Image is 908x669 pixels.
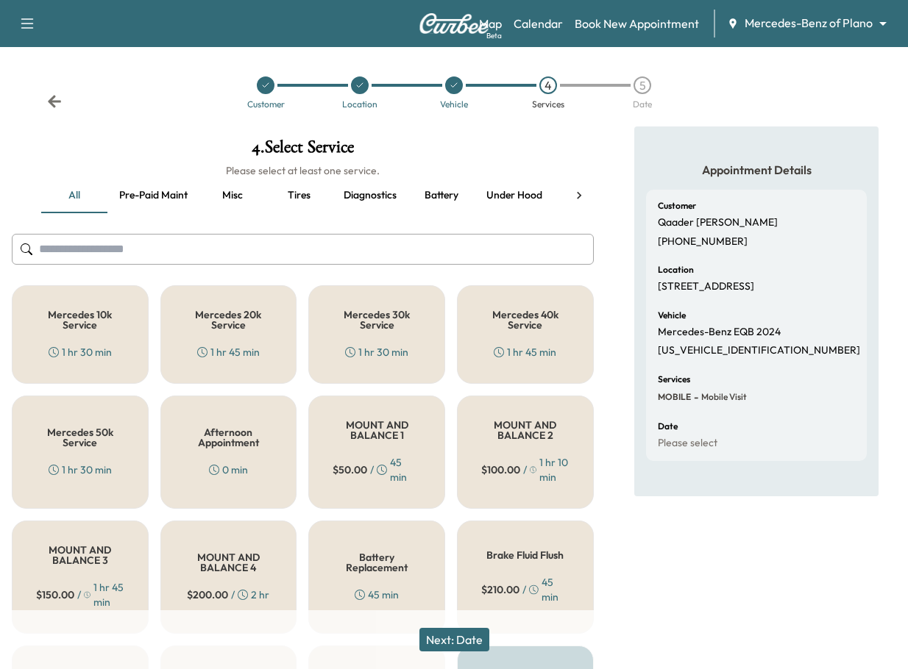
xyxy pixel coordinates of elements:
[481,310,570,330] h5: Mercedes 40k Service
[658,391,691,403] span: MOBILE
[481,420,570,440] h5: MOUNT AND BALANCE 2
[658,235,748,248] p: [PHONE_NUMBER]
[481,582,519,597] span: $ 210.00
[475,178,554,213] button: Under hood
[658,216,778,229] p: Qaader [PERSON_NAME]
[698,391,747,403] span: Mobile Visit
[247,100,285,109] div: Customer
[12,138,594,163] h1: 4 . Select Service
[342,100,377,109] div: Location
[494,345,556,359] div: 1 hr 45 min
[658,311,686,320] h6: Vehicle
[440,100,468,109] div: Vehicle
[187,587,228,602] span: $ 200.00
[634,76,651,94] div: 5
[49,345,112,359] div: 1 hr 30 min
[107,178,199,213] button: Pre-paid maint
[333,310,421,330] h5: Mercedes 30k Service
[419,13,489,34] img: Curbee Logo
[658,344,860,357] p: [US_VEHICLE_IDENTIFICATION_NUMBER]
[345,345,408,359] div: 1 hr 30 min
[658,422,678,431] h6: Date
[266,178,332,213] button: Tires
[658,375,690,384] h6: Services
[486,550,564,560] h5: Brake Fluid Flush
[481,575,570,604] div: / 45 min
[479,15,502,32] a: MapBeta
[575,15,699,32] a: Book New Appointment
[36,587,74,602] span: $ 150.00
[36,310,124,330] h5: Mercedes 10k Service
[185,552,273,573] h5: MOUNT AND BALANCE 4
[646,162,867,178] h5: Appointment Details
[514,15,563,32] a: Calendar
[49,462,112,477] div: 1 hr 30 min
[12,163,594,178] h6: Please select at least one service.
[209,462,248,477] div: 0 min
[658,280,754,293] p: [STREET_ADDRESS]
[633,100,652,109] div: Date
[333,455,421,484] div: / 45 min
[419,628,489,651] button: Next: Date
[41,178,107,213] button: all
[691,390,698,404] span: -
[333,462,367,477] span: $ 50.00
[658,265,694,274] h6: Location
[539,76,557,94] div: 4
[332,178,408,213] button: Diagnostics
[47,94,62,109] div: Back
[333,552,421,573] h5: Battery Replacement
[658,437,717,450] p: Please select
[745,15,873,32] span: Mercedes-Benz of Plano
[36,427,124,448] h5: Mercedes 50k Service
[658,326,781,339] p: Mercedes-Benz EQB 2024
[36,545,124,565] h5: MOUNT AND BALANCE 3
[333,420,421,440] h5: MOUNT AND BALANCE 1
[481,462,520,477] span: $ 100.00
[199,178,266,213] button: Misc
[554,178,620,213] button: Brakes
[187,587,269,602] div: / 2 hr
[185,310,273,330] h5: Mercedes 20k Service
[486,30,502,41] div: Beta
[658,201,696,210] h6: Customer
[532,100,564,109] div: Services
[355,587,399,602] div: 45 min
[408,178,475,213] button: Battery
[41,178,564,213] div: basic tabs example
[185,427,273,448] h5: Afternoon Appointment
[197,345,260,359] div: 1 hr 45 min
[36,580,124,609] div: / 1 hr 45 min
[481,455,570,484] div: / 1 hr 10 min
